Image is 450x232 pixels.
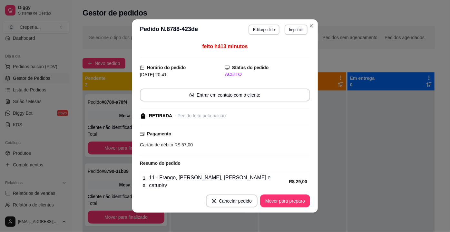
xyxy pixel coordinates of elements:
div: 11 - Frango, [PERSON_NAME], [PERSON_NAME] e catupiry [143,174,289,189]
span: R$ 57,00 [173,142,193,147]
button: close-circleCancelar pedido [206,195,258,207]
span: feito há 13 minutos [202,44,248,49]
span: whats-app [190,93,194,97]
span: calendar [140,65,144,70]
strong: Pagamento [147,131,171,136]
button: Mover para preparo [260,195,310,207]
span: credit-card [140,132,144,136]
strong: Status do pedido [232,65,269,70]
div: RETIRADA [149,112,172,119]
h3: Pedido N. 8788-423de [140,25,198,35]
span: [DATE] 20:41 [140,72,167,77]
div: ACEITO [225,71,310,78]
span: desktop [225,65,230,70]
strong: 1 x [143,175,145,188]
button: Editarpedido [249,25,279,35]
strong: R$ 29,00 [289,179,307,184]
span: close-circle [212,199,216,203]
span: Cartão de débito [140,142,173,147]
strong: Resumo do pedido [140,161,181,166]
button: whats-appEntrar em contato com o cliente [140,89,310,101]
button: Close [306,21,317,31]
button: Imprimir [285,25,308,35]
strong: Horário do pedido [147,65,186,70]
div: - Pedido feito pelo balcão [175,112,226,119]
